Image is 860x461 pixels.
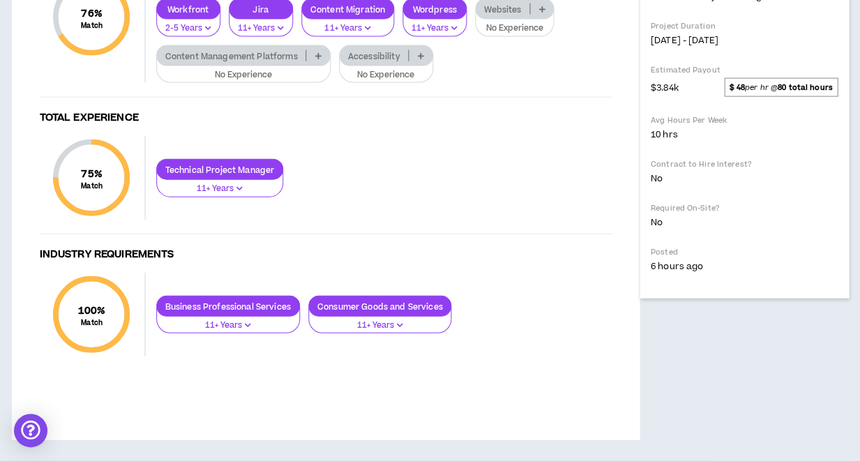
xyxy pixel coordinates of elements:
button: 11+ Years [308,308,452,334]
button: 11+ Years [229,10,293,37]
button: 11+ Years [402,10,467,37]
p: 6 hours ago [651,260,838,273]
p: Contract to Hire Interest? [651,159,838,169]
button: No Experience [156,57,331,84]
p: Posted [651,247,838,257]
p: Workfront [157,4,220,15]
p: [DATE] - [DATE] [651,34,838,47]
button: 11+ Years [301,10,394,37]
p: No [651,172,838,185]
p: 11+ Years [165,183,275,195]
span: 76 % [81,6,103,21]
small: Match [81,181,103,191]
small: Match [78,318,106,328]
h4: Industry Requirements [40,248,612,262]
p: No Experience [165,69,322,82]
p: Accessibility [340,51,409,61]
span: $3.84k [651,79,679,96]
button: 11+ Years [156,308,300,334]
p: 10 hrs [651,128,838,141]
button: No Experience [475,10,554,37]
button: No Experience [339,57,433,84]
span: 100 % [78,303,106,318]
p: Content Migration [302,4,393,15]
p: No Experience [484,22,545,35]
p: 11+ Years [317,319,443,332]
strong: 80 total hours [777,82,832,93]
h4: Total Experience [40,112,612,125]
p: 11+ Years [165,319,291,332]
strong: $ 48 [729,82,744,93]
p: Consumer Goods and Services [309,301,451,312]
span: per hr @ [724,78,838,96]
p: Business Professional Services [157,301,299,312]
p: 11+ Years [412,22,458,35]
p: Project Duration [651,21,838,31]
small: Match [81,21,103,31]
p: Technical Project Manager [157,165,283,175]
p: 11+ Years [310,22,385,35]
p: Websites [476,4,529,15]
p: No [651,216,838,229]
p: Wordpress [403,4,466,15]
p: Avg Hours Per Week [651,115,838,126]
p: Required On-Site? [651,203,838,213]
p: Content Management Platforms [157,51,306,61]
p: 2-5 Years [165,22,211,35]
p: Jira [229,4,292,15]
div: Open Intercom Messenger [14,414,47,447]
p: No Experience [348,69,424,82]
button: 11+ Years [156,171,284,197]
p: Estimated Payout [651,65,838,75]
p: 11+ Years [238,22,284,35]
span: 75 % [81,167,103,181]
button: 2-5 Years [156,10,220,37]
